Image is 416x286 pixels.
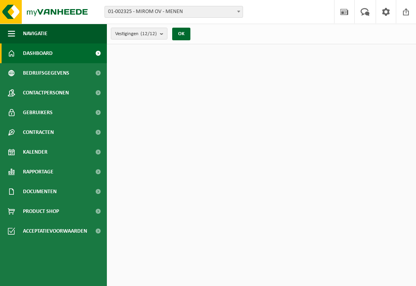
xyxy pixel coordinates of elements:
[23,182,57,201] span: Documenten
[23,83,69,103] span: Contactpersonen
[23,63,69,83] span: Bedrijfsgegevens
[172,28,190,40] button: OK
[23,221,87,241] span: Acceptatievoorwaarden
[23,103,53,122] span: Gebruikers
[23,201,59,221] span: Product Shop
[23,162,53,182] span: Rapportage
[115,28,157,40] span: Vestigingen
[23,43,53,63] span: Dashboard
[23,142,47,162] span: Kalender
[23,24,47,43] span: Navigatie
[141,31,157,36] count: (12/12)
[104,6,243,18] span: 01-002325 - MIROM OV - MENEN
[23,122,54,142] span: Contracten
[111,28,167,40] button: Vestigingen(12/12)
[105,6,243,17] span: 01-002325 - MIROM OV - MENEN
